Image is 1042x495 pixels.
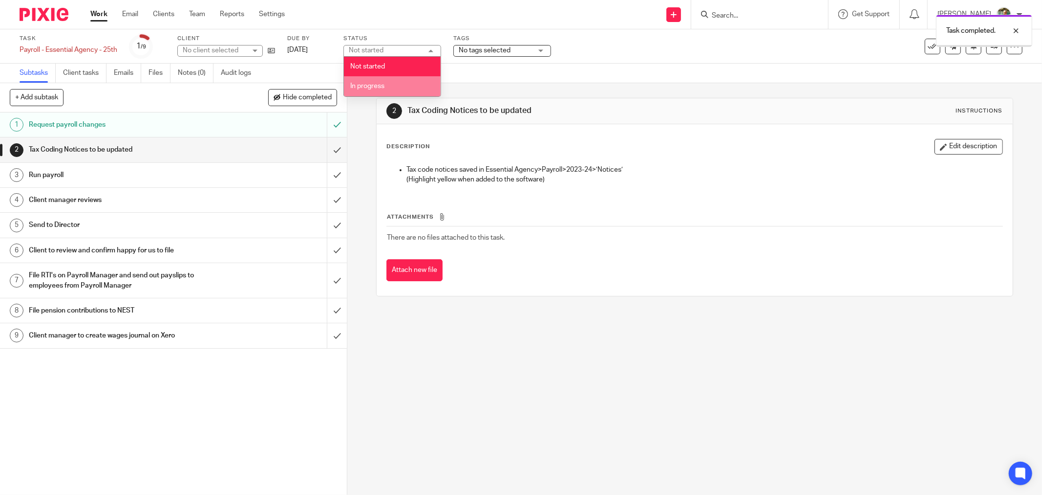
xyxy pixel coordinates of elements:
[10,274,23,288] div: 7
[259,9,285,19] a: Settings
[387,234,505,241] span: There are no files attached to this task.
[453,35,551,43] label: Tags
[178,64,213,83] a: Notes (0)
[153,9,174,19] a: Clients
[287,35,331,43] label: Due by
[63,64,106,83] a: Client tasks
[407,106,716,116] h1: Tax Coding Notices to be updated
[90,9,107,19] a: Work
[287,46,308,53] span: [DATE]
[141,44,146,49] small: /9
[386,259,443,281] button: Attach new file
[343,35,441,43] label: Status
[122,9,138,19] a: Email
[956,107,1003,115] div: Instructions
[183,45,246,55] div: No client selected
[136,41,146,52] div: 1
[10,304,23,317] div: 8
[996,7,1012,22] img: Photo2.jpg
[10,244,23,257] div: 6
[349,47,383,54] div: Not started
[386,103,402,119] div: 2
[220,9,244,19] a: Reports
[10,168,23,182] div: 3
[283,94,332,102] span: Hide completed
[459,47,510,54] span: No tags selected
[29,168,221,182] h1: Run payroll
[29,243,221,258] h1: Client to review and confirm happy for us to file
[406,165,1002,175] p: Tax code notices saved in Essential Agency>Payroll>2023-24>’Notices’
[20,64,56,83] a: Subtasks
[10,89,64,106] button: + Add subtask
[29,142,221,157] h1: Tax Coding Notices to be updated
[350,63,385,70] span: Not started
[29,268,221,293] h1: File RTI's on Payroll Manager and send out payslips to employees from Payroll Manager
[29,117,221,132] h1: Request payroll changes
[10,118,23,132] div: 1
[29,218,221,232] h1: Send to Director
[268,89,337,106] button: Hide completed
[10,219,23,232] div: 5
[10,143,23,157] div: 2
[935,139,1003,155] button: Edit description
[189,9,205,19] a: Team
[946,26,996,36] p: Task completed.
[221,64,258,83] a: Audit logs
[29,328,221,343] h1: Client manager to create wages journal on Xero
[29,303,221,318] h1: File pension contributions to NEST
[29,193,221,207] h1: Client manager reviews
[406,175,1002,184] p: (Highlight yellow when added to the software)
[20,45,117,55] div: Payroll - Essential Agency - 25th
[10,193,23,207] div: 4
[350,83,384,90] span: In progress
[386,143,430,151] p: Description
[149,64,170,83] a: Files
[387,214,434,220] span: Attachments
[177,35,275,43] label: Client
[20,8,68,21] img: Pixie
[20,35,117,43] label: Task
[10,329,23,342] div: 9
[114,64,141,83] a: Emails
